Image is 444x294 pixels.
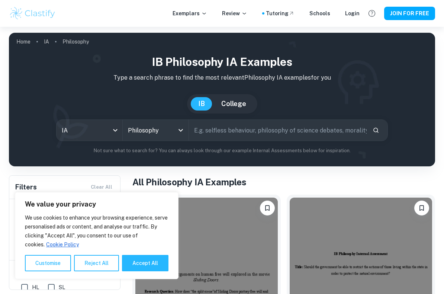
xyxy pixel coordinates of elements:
h1: All Philosophy IA Examples [132,175,435,189]
p: Exemplars [173,9,207,17]
button: Reject All [74,255,119,271]
a: Home [16,36,30,47]
button: Help and Feedback [366,7,378,20]
p: Not sure what to search for? You can always look through our example Internal Assessments below f... [15,147,429,154]
a: Login [345,9,360,17]
h6: Filters [15,182,37,192]
div: We value your privacy [15,192,178,279]
p: Philosophy [62,38,89,46]
button: IB [191,97,212,111]
a: IA [44,36,49,47]
img: profile cover [9,33,435,166]
a: Tutoring [266,9,295,17]
a: Cookie Policy [46,241,79,248]
p: We use cookies to enhance your browsing experience, serve personalised ads or content, and analys... [25,213,168,249]
button: Accept All [122,255,168,271]
img: Clastify logo [9,6,56,21]
button: Please log in to bookmark exemplars [414,201,429,215]
button: College [214,97,254,111]
button: Customise [25,255,71,271]
p: Review [222,9,247,17]
button: Please log in to bookmark exemplars [260,201,275,215]
input: E.g. selfless behaviour, philosophy of science debates, morality... [189,120,367,141]
button: Search [370,124,382,137]
p: Type a search phrase to find the most relevant Philosophy IA examples for you [15,73,429,82]
div: IA [57,120,122,141]
button: JOIN FOR FREE [384,7,435,20]
a: Schools [309,9,330,17]
span: HL [32,283,39,291]
span: SL [59,283,65,291]
button: Open [176,125,186,135]
p: We value your privacy [25,200,168,209]
h1: IB Philosophy IA examples [15,54,429,70]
